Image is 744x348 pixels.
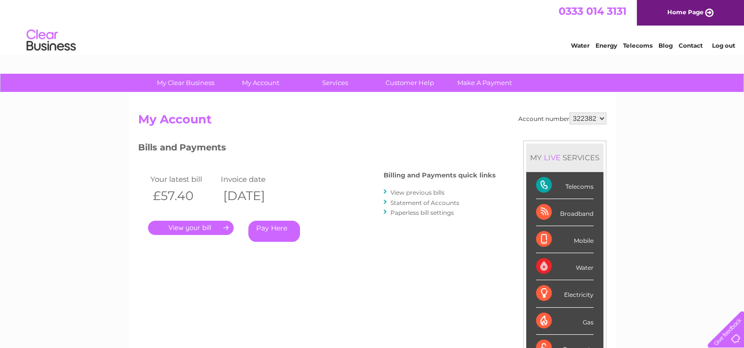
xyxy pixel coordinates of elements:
[526,144,603,172] div: MY SERVICES
[536,226,594,253] div: Mobile
[384,172,496,179] h4: Billing and Payments quick links
[220,74,301,92] a: My Account
[26,26,76,56] img: logo.png
[145,74,226,92] a: My Clear Business
[571,42,590,49] a: Water
[712,42,735,49] a: Log out
[595,42,617,49] a: Energy
[518,113,606,124] div: Account number
[679,42,703,49] a: Contact
[369,74,450,92] a: Customer Help
[536,172,594,199] div: Telecoms
[444,74,525,92] a: Make A Payment
[148,186,219,206] th: £57.40
[536,253,594,280] div: Water
[390,189,445,196] a: View previous bills
[248,221,300,242] a: Pay Here
[148,221,234,235] a: .
[138,113,606,131] h2: My Account
[623,42,653,49] a: Telecoms
[138,141,496,158] h3: Bills and Payments
[559,5,626,17] a: 0333 014 3131
[218,173,289,186] td: Invoice date
[536,308,594,335] div: Gas
[542,153,563,162] div: LIVE
[295,74,376,92] a: Services
[390,209,454,216] a: Paperless bill settings
[218,186,289,206] th: [DATE]
[390,199,459,206] a: Statement of Accounts
[658,42,673,49] a: Blog
[140,5,605,48] div: Clear Business is a trading name of Verastar Limited (registered in [GEOGRAPHIC_DATA] No. 3667643...
[148,173,219,186] td: Your latest bill
[536,280,594,307] div: Electricity
[536,199,594,226] div: Broadband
